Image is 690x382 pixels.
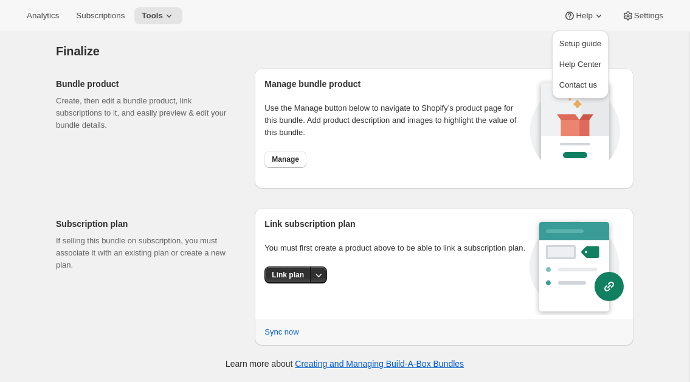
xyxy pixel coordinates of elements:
[264,266,311,283] button: Link plan
[56,218,235,230] h2: Subscription plan
[634,11,663,21] span: Settings
[295,359,464,369] a: Creating and Managing Build-A-Box Bundles
[264,102,526,139] p: Use the Manage button below to navigate to Shopify’s product page for this bundle. Add product de...
[264,218,530,230] h2: Link subscription plan
[556,75,605,95] a: Contact us
[134,7,182,24] button: Tools
[559,80,597,89] span: Contact us
[56,95,235,131] p: Create, then edit a bundle product, link subscriptions to it, and easily preview & edit your bund...
[556,34,605,54] button: Setup guide
[556,7,612,24] button: Help
[615,7,671,24] button: Settings
[576,11,592,21] span: Help
[264,326,298,338] span: Sync now
[226,358,464,370] p: Learn more about
[264,151,306,168] button: Manage
[556,55,605,74] a: Help Center
[272,155,299,164] span: Manage
[56,44,633,58] h2: Finalize
[69,7,132,24] button: Subscriptions
[56,235,235,271] p: If selling this bundle on subscription, you must associate it with an existing plan or create a n...
[76,11,125,21] span: Subscriptions
[310,266,327,283] button: More actions
[56,78,235,90] h2: Bundle product
[264,242,530,254] p: You must first create a product above to be able to link a subscription plan.
[142,11,163,21] span: Tools
[264,78,526,90] h2: Manage bundle product
[559,60,601,69] span: Help Center
[19,7,66,24] button: Analytics
[257,322,306,342] button: Sync now
[559,39,601,48] span: Setup guide
[272,270,304,280] span: Link plan
[27,11,59,21] span: Analytics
